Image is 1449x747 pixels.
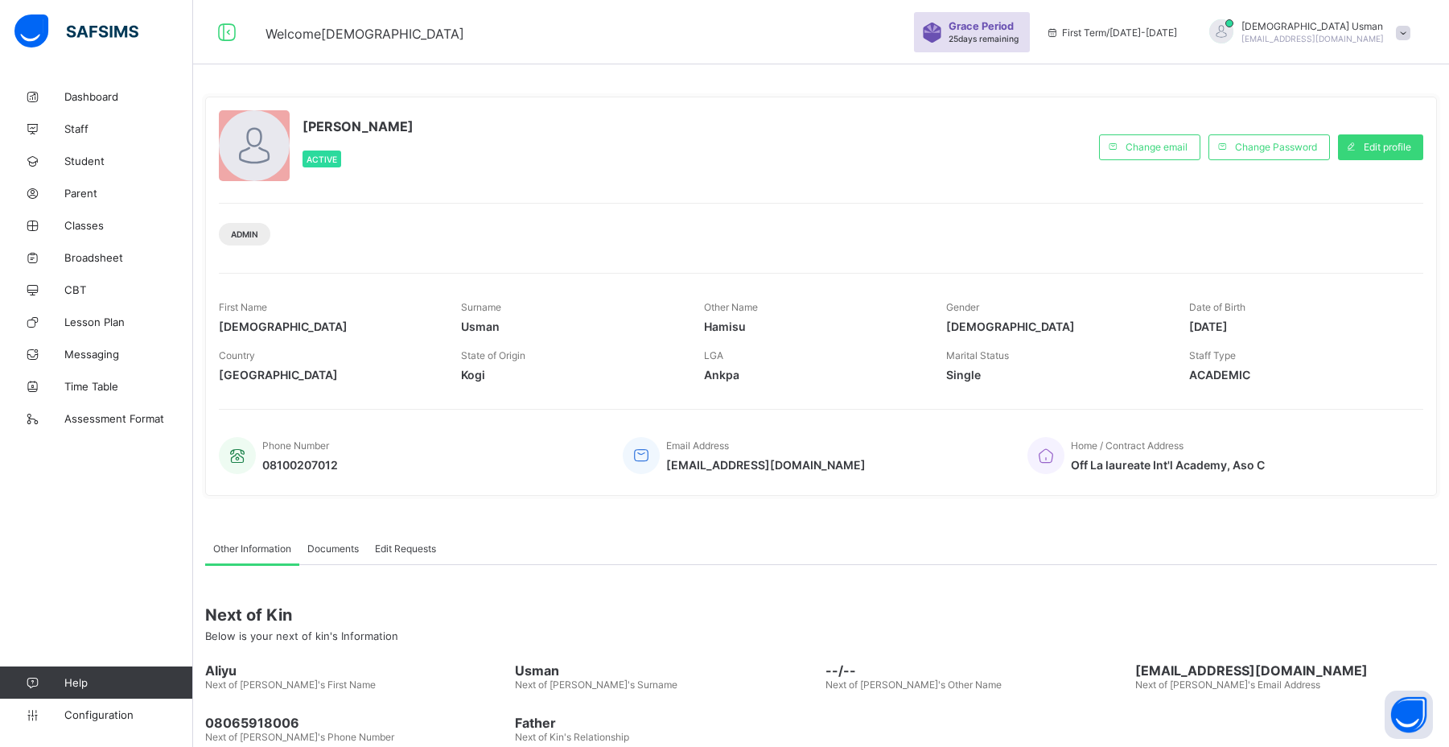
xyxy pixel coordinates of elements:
span: Time Table [64,380,193,393]
span: Documents [307,543,359,555]
span: 25 days remaining [949,34,1019,43]
span: [DEMOGRAPHIC_DATA] Usman [1241,20,1384,32]
span: Active [307,155,337,164]
span: Next of [PERSON_NAME]'s Email Address [1135,679,1320,691]
span: [EMAIL_ADDRESS][DOMAIN_NAME] [1241,34,1384,43]
span: Marital Status [946,349,1009,361]
span: Help [64,676,192,689]
span: Next of Kin's Relationship [515,731,629,743]
span: Other Information [213,543,291,555]
span: Next of Kin [205,605,1437,625]
span: CBT [64,283,193,296]
span: Edit profile [1364,141,1411,153]
span: 08065918006 [205,715,507,731]
span: Kogi [461,368,679,382]
span: Next of [PERSON_NAME]'s Phone Number [205,731,394,743]
span: [PERSON_NAME] [303,118,414,134]
span: Single [946,368,1164,382]
span: Classes [64,219,193,232]
span: Hamisu [704,320,922,333]
span: Grace Period [949,20,1014,32]
span: Usman [515,662,817,679]
span: Student [64,155,193,167]
span: Messaging [64,348,193,361]
span: Staff Type [1189,349,1236,361]
span: Below is your next of kin's Information [205,629,398,642]
span: Off La laureate Int'l Academy, Aso C [1071,458,1265,472]
span: Usman [461,320,679,333]
span: Assessment Format [64,412,193,425]
img: sticker-purple.71386a28dfed39d6af7621340158ba97.svg [922,23,942,43]
span: Broadsheet [64,251,193,264]
span: [DEMOGRAPHIC_DATA] [219,320,437,333]
span: Change Password [1235,141,1317,153]
span: [EMAIL_ADDRESS][DOMAIN_NAME] [1135,662,1437,679]
span: Next of [PERSON_NAME]'s Surname [515,679,677,691]
span: Welcome [DEMOGRAPHIC_DATA] [266,26,464,42]
span: Other Name [704,301,758,313]
span: Phone Number [262,440,329,452]
span: Change email [1126,141,1188,153]
span: Email Address [666,440,729,452]
span: Country [219,349,255,361]
span: Surname [461,301,501,313]
span: Father [515,715,817,731]
span: Ankpa [704,368,922,382]
span: [DEMOGRAPHIC_DATA] [946,320,1164,333]
span: Configuration [64,708,192,721]
span: ACADEMIC [1189,368,1407,382]
img: safsims [14,14,138,48]
span: State of Origin [461,349,525,361]
span: Gender [946,301,979,313]
button: Open asap [1385,691,1433,739]
span: Next of [PERSON_NAME]'s First Name [205,679,376,691]
span: Date of Birth [1189,301,1245,313]
span: Aliyu [205,662,507,679]
span: Admin [231,229,258,239]
span: [EMAIL_ADDRESS][DOMAIN_NAME] [666,458,866,472]
span: First Name [219,301,267,313]
span: Dashboard [64,90,193,103]
span: Parent [64,187,193,200]
span: Staff [64,122,193,135]
span: [DATE] [1189,320,1407,333]
span: session/term information [1046,27,1177,39]
div: MuhammadUsman [1193,19,1418,46]
span: Edit Requests [375,543,436,555]
span: --/-- [825,662,1127,679]
span: LGA [704,349,723,361]
span: 08100207012 [262,458,338,472]
span: Home / Contract Address [1071,440,1183,452]
span: Next of [PERSON_NAME]'s Other Name [825,679,1002,691]
span: Lesson Plan [64,316,193,328]
span: [GEOGRAPHIC_DATA] [219,368,437,382]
